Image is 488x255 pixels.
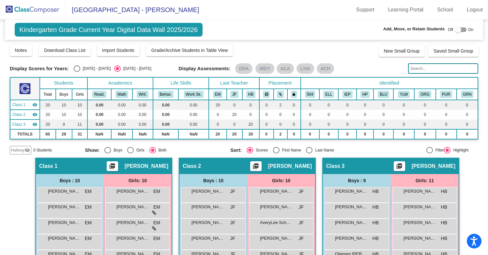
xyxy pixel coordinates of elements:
[151,48,228,53] span: Grade/Archive Students in Table View
[178,110,209,120] td: 0.00
[395,163,403,172] mat-icon: picture_as_pdf
[338,110,357,120] td: 0
[87,100,111,110] td: 0.00
[383,26,445,32] span: Add, Move, or Retain Students
[85,204,92,211] span: EM
[178,120,209,129] td: 0.00
[393,100,414,110] td: 0
[268,163,312,169] span: [PERSON_NAME]
[191,235,224,242] span: [PERSON_NAME]
[436,110,457,120] td: 0
[374,110,393,120] td: 0
[111,129,132,139] td: NaN
[48,219,81,226] span: [PERSON_NAME]
[227,129,242,139] td: 20
[116,235,149,242] span: [PERSON_NAME]
[44,48,85,53] span: Download Class List
[111,120,132,129] td: 0.00
[39,44,91,56] button: Download Class List
[32,122,38,127] mat-icon: visibility
[153,120,178,129] td: 0.00
[40,120,56,129] td: 20
[373,204,379,211] span: HB
[313,147,334,153] div: Last Name
[259,100,274,110] td: 0
[374,120,393,129] td: 0
[227,89,242,100] th: Jennie Fink
[178,129,209,139] td: NaN
[247,174,315,187] div: Girls: 10
[434,48,473,54] span: Saved Small Group
[108,163,116,172] mat-icon: picture_as_pdf
[242,100,259,110] td: 0
[213,91,223,98] button: EM
[146,44,233,56] button: Grade/Archive Students in Table View
[404,188,436,195] span: [PERSON_NAME]
[85,147,99,153] span: Show:
[393,89,414,100] th: Yellow Team
[441,204,447,211] span: HB
[242,120,259,129] td: 20
[260,204,293,210] span: [PERSON_NAME]
[230,147,371,153] mat-radio-group: Select an option
[72,129,88,139] td: 31
[414,100,436,110] td: 0
[72,89,88,100] th: Girls
[132,120,153,129] td: 0.00
[287,89,301,100] th: Keep with teacher
[116,204,149,210] span: [PERSON_NAME]
[56,89,72,100] th: Boys
[436,129,457,139] td: 0
[36,174,104,187] div: Boys : 10
[393,129,414,139] td: 0
[183,163,201,169] span: Class 2
[92,91,107,98] button: Read.
[116,188,149,195] span: [PERSON_NAME]
[357,129,374,139] td: 0
[111,100,132,110] td: 0.00
[357,100,374,110] td: 0
[277,63,294,74] mat-chip: ACA
[301,120,319,129] td: 0
[10,110,40,120] td: Jennie Fink - No Class Name
[230,235,235,242] span: JF
[227,110,242,120] td: 20
[209,120,226,129] td: 0
[432,5,458,15] a: School
[461,91,473,98] button: GRN
[391,174,459,187] div: Girls: 11
[259,110,274,120] td: 0
[357,89,374,100] th: Health Plan
[441,219,447,226] span: HB
[116,219,149,226] span: [PERSON_NAME]
[40,100,56,110] td: 20
[373,188,379,195] span: HB
[87,120,111,129] td: 0.00
[158,91,174,98] button: Behav.
[260,235,293,242] span: [PERSON_NAME]
[280,147,301,153] div: First Name
[384,48,420,54] span: New Small Group
[379,45,425,57] button: New Small Group
[10,100,40,110] td: Erin McEnery - No Class Name
[414,120,436,129] td: 0
[74,65,151,72] mat-radio-group: Select an option
[10,120,40,129] td: Holly Benjamin - No Class Name
[412,163,455,169] span: [PERSON_NAME]
[373,235,379,242] span: HB
[250,161,262,171] button: Print Students Details
[178,100,209,110] td: 0.00
[343,91,353,98] button: IEP
[10,66,69,72] span: Display Scores for Years:
[153,100,178,110] td: 0.00
[153,204,160,211] span: EM
[393,110,414,120] td: 0
[235,63,253,74] mat-chip: DRA
[298,235,304,242] span: JF
[319,129,338,139] td: 0
[107,161,118,171] button: Print Students Details
[156,147,167,153] div: Both
[132,100,153,110] td: 0.00
[230,204,235,211] span: JF
[305,91,315,98] button: 504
